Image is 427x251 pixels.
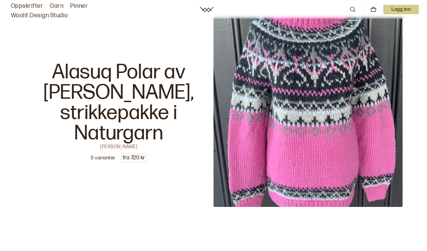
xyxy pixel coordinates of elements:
p: Logg inn [383,5,419,14]
a: Oppskrifter [11,1,43,11]
p: fra 720 kr [121,154,147,162]
a: Woolit [200,7,213,12]
img: Linka Neumann Villmarksgensere Heldigital strikkeppskrift og Garnpakker til vakre Alasuq Polar so... [213,18,403,207]
a: Woolit Design Studio [11,11,68,20]
a: Pinner [70,1,88,11]
a: Garn [50,1,63,11]
a: Linka Neumann Villmarksgensere Heldigital strikkeppskrift og Garnpakker til vakre Alasuq Polar so... [24,18,403,207]
p: 5 varianter [91,155,115,161]
p: Alasuq Polar av [PERSON_NAME], strikkepakke i Naturgarn [24,62,213,143]
button: User dropdown [383,5,419,14]
p: [PERSON_NAME] [100,143,137,148]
